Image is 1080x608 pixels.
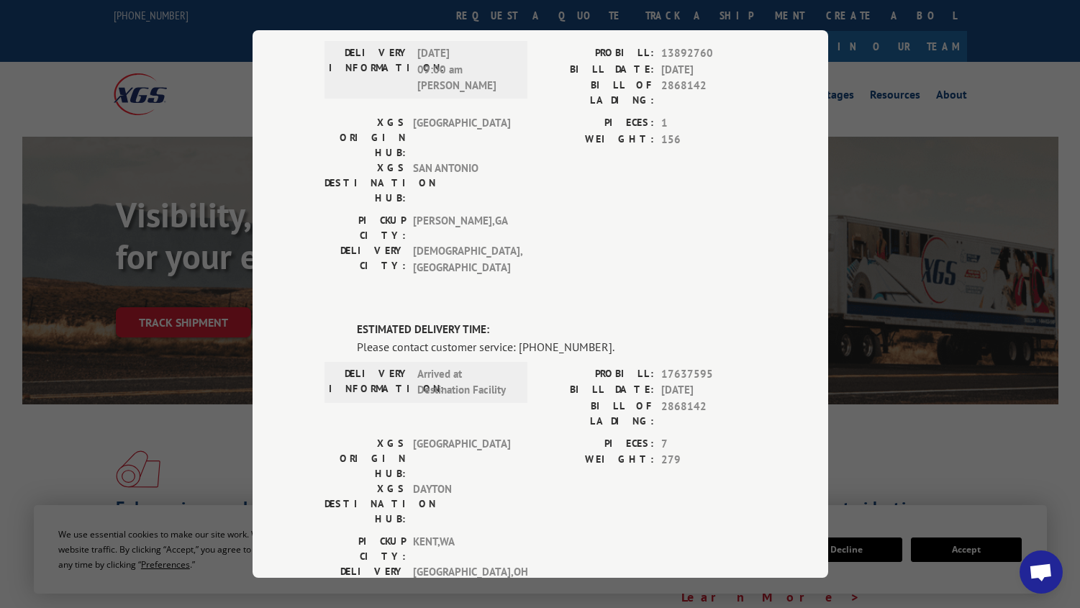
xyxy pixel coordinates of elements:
[661,452,756,468] span: 279
[540,62,654,78] label: BILL DATE:
[413,243,510,276] span: [DEMOGRAPHIC_DATA] , [GEOGRAPHIC_DATA]
[661,78,756,108] span: 2868142
[661,132,756,148] span: 156
[357,322,756,338] label: ESTIMATED DELIVERY TIME:
[661,45,756,62] span: 13892760
[540,452,654,468] label: WEIGHT:
[325,115,406,160] label: XGS ORIGIN HUB:
[417,45,514,94] span: [DATE] 09:00 am [PERSON_NAME]
[325,564,406,594] label: DELIVERY CITY:
[540,436,654,453] label: PIECES:
[413,115,510,160] span: [GEOGRAPHIC_DATA]
[413,213,510,243] span: [PERSON_NAME] , GA
[661,62,756,78] span: [DATE]
[325,534,406,564] label: PICKUP CITY:
[661,399,756,429] span: 2868142
[413,481,510,527] span: DAYTON
[540,399,654,429] label: BILL OF LADING:
[357,338,756,355] div: Please contact customer service: [PHONE_NUMBER].
[661,366,756,383] span: 17637595
[661,436,756,453] span: 7
[540,382,654,399] label: BILL DATE:
[413,436,510,481] span: [GEOGRAPHIC_DATA]
[1020,550,1063,594] div: Open chat
[661,115,756,132] span: 1
[417,366,514,399] span: Arrived at Destination Facility
[413,160,510,206] span: SAN ANTONIO
[325,213,406,243] label: PICKUP CITY:
[329,45,410,94] label: DELIVERY INFORMATION:
[325,481,406,527] label: XGS DESTINATION HUB:
[540,45,654,62] label: PROBILL:
[325,436,406,481] label: XGS ORIGIN HUB:
[540,132,654,148] label: WEIGHT:
[661,382,756,399] span: [DATE]
[325,160,406,206] label: XGS DESTINATION HUB:
[329,366,410,399] label: DELIVERY INFORMATION:
[325,243,406,276] label: DELIVERY CITY:
[413,534,510,564] span: KENT , WA
[413,564,510,594] span: [GEOGRAPHIC_DATA] , OH
[540,366,654,383] label: PROBILL:
[540,78,654,108] label: BILL OF LADING:
[540,115,654,132] label: PIECES:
